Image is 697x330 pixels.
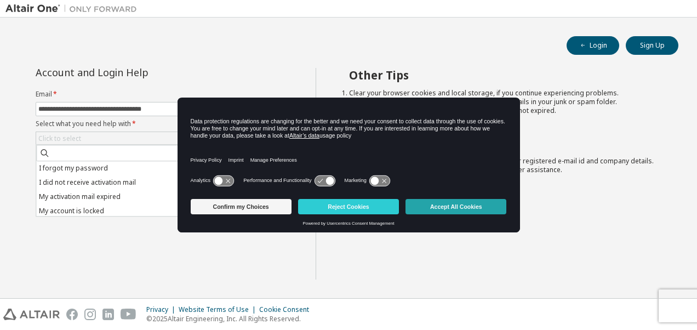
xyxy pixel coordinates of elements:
[626,36,678,55] button: Sign Up
[349,68,659,82] h2: Other Tips
[121,309,136,320] img: youtube.svg
[5,3,142,14] img: Altair One
[146,305,179,314] div: Privacy
[36,68,236,77] div: Account and Login Help
[146,314,316,323] p: © 2025 Altair Engineering, Inc. All Rights Reserved.
[36,132,285,145] div: Click to select
[36,90,285,99] label: Email
[179,305,259,314] div: Website Terms of Use
[102,309,114,320] img: linkedin.svg
[66,309,78,320] img: facebook.svg
[38,134,81,143] div: Click to select
[84,309,96,320] img: instagram.svg
[36,161,283,175] li: I forgot my password
[349,89,659,98] li: Clear your browser cookies and local storage, if you continue experiencing problems.
[36,120,285,128] label: Select what you need help with
[259,305,316,314] div: Cookie Consent
[567,36,619,55] button: Login
[3,309,60,320] img: altair_logo.svg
